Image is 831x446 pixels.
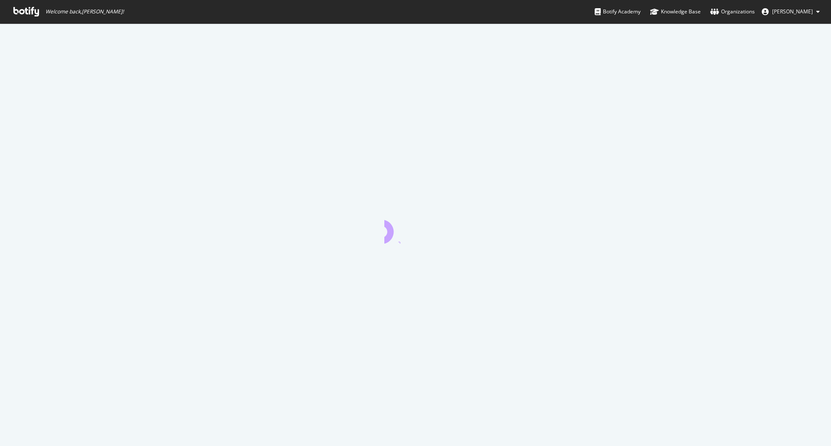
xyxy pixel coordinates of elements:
[595,7,641,16] div: Botify Academy
[772,8,813,15] span: Anthony Lunay
[755,5,827,19] button: [PERSON_NAME]
[384,212,447,244] div: animation
[650,7,701,16] div: Knowledge Base
[710,7,755,16] div: Organizations
[45,8,124,15] span: Welcome back, [PERSON_NAME] !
